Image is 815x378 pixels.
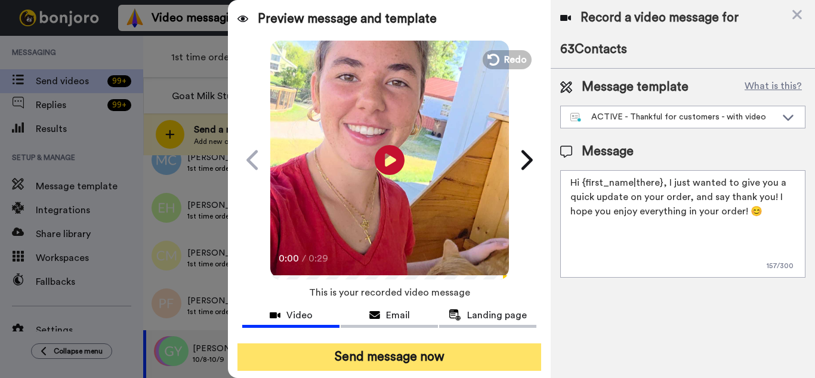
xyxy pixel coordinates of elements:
[570,111,776,123] div: ACTIVE - Thankful for customers - with video
[560,170,805,278] textarea: Hi {first_name|there}, I just wanted to give you a quick update on your order, and say thank you!...
[308,251,329,266] span: 0:29
[582,78,689,96] span: Message template
[741,78,805,96] button: What is this?
[286,308,313,322] span: Video
[386,308,410,322] span: Email
[582,143,634,161] span: Message
[467,308,527,322] span: Landing page
[302,251,306,266] span: /
[279,251,300,266] span: 0:00
[570,113,582,122] img: nextgen-template.svg
[237,343,541,371] button: Send message now
[309,279,470,306] span: This is your recorded video message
